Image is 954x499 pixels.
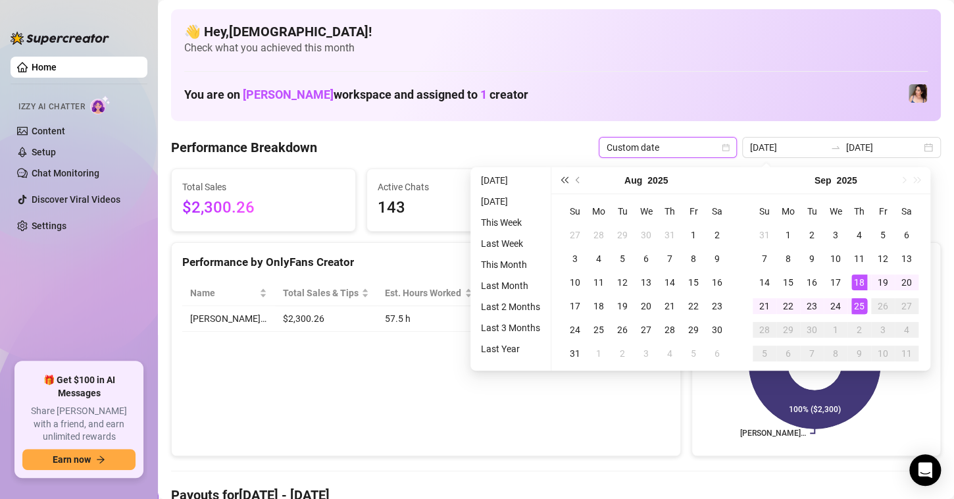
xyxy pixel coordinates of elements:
img: logo-BBDzfeDw.svg [11,32,109,45]
div: 23 [709,298,725,314]
div: 7 [662,251,678,267]
th: We [634,199,658,223]
td: 2025-09-03 [824,223,847,247]
div: 5 [757,346,772,361]
div: 21 [757,298,772,314]
td: 2025-09-23 [800,294,824,318]
td: 2025-08-03 [563,247,587,271]
div: 8 [686,251,701,267]
button: Last year (Control + left) [557,167,571,194]
div: 30 [804,322,820,338]
td: 2025-10-11 [895,342,918,365]
div: 2 [851,322,867,338]
span: 1 [480,88,487,101]
td: 2025-08-19 [611,294,634,318]
div: 10 [567,275,583,290]
div: 20 [638,298,654,314]
div: 25 [851,298,867,314]
div: 22 [686,298,701,314]
div: 3 [638,346,654,361]
text: [PERSON_NAME]… [740,429,806,438]
div: 6 [638,251,654,267]
th: Th [847,199,871,223]
td: [PERSON_NAME]… [182,306,275,332]
td: 2025-09-06 [895,223,918,247]
span: Check what you achieved this month [184,41,928,55]
div: 4 [662,346,678,361]
div: 19 [875,275,891,290]
td: 2025-07-27 [563,223,587,247]
span: Izzy AI Chatter [18,101,85,113]
td: 2025-09-11 [847,247,871,271]
div: 29 [686,322,701,338]
td: 2025-10-06 [776,342,800,365]
span: Name [190,286,257,300]
span: calendar [722,144,730,151]
td: 2025-09-27 [895,294,918,318]
div: 28 [591,227,607,243]
div: 17 [828,275,843,290]
a: Chat Monitoring [32,168,99,178]
td: 2025-08-15 [682,271,705,294]
li: Last Year [476,341,545,357]
span: Share [PERSON_NAME] with a friend, and earn unlimited rewards [22,405,136,444]
td: 2025-08-10 [563,271,587,294]
td: 2025-08-23 [705,294,729,318]
td: 2025-08-09 [705,247,729,271]
div: 3 [567,251,583,267]
th: Sa [705,199,729,223]
button: Earn nowarrow-right [22,449,136,470]
div: 18 [591,298,607,314]
div: 14 [662,275,678,290]
td: 2025-09-20 [895,271,918,294]
li: Last Month [476,278,545,294]
td: 2025-09-07 [753,247,776,271]
div: 17 [567,298,583,314]
div: 6 [899,227,915,243]
td: 2025-08-17 [563,294,587,318]
li: Last 3 Months [476,320,545,336]
th: Mo [776,199,800,223]
td: 2025-09-24 [824,294,847,318]
div: 6 [780,346,796,361]
td: 2025-09-02 [611,342,634,365]
div: 10 [828,251,843,267]
td: 2025-08-12 [611,271,634,294]
td: 2025-09-01 [587,342,611,365]
td: 2025-08-07 [658,247,682,271]
td: 2025-10-02 [847,318,871,342]
div: 5 [686,346,701,361]
div: 24 [567,322,583,338]
div: 1 [780,227,796,243]
td: 2025-08-14 [658,271,682,294]
div: 8 [780,251,796,267]
td: 2025-09-30 [800,318,824,342]
td: 2025-08-30 [705,318,729,342]
span: [PERSON_NAME] [243,88,334,101]
td: 2025-09-22 [776,294,800,318]
div: 25 [591,322,607,338]
td: 2025-08-21 [658,294,682,318]
td: 2025-08-02 [705,223,729,247]
button: Choose a year [836,167,857,194]
div: 31 [567,346,583,361]
li: Last Week [476,236,545,251]
th: Total Sales & Tips [275,280,378,306]
div: 11 [591,275,607,290]
td: 2025-09-04 [847,223,871,247]
a: Setup [32,147,56,157]
td: 2025-10-07 [800,342,824,365]
td: 2025-08-04 [587,247,611,271]
div: 1 [828,322,843,338]
td: 2025-09-03 [634,342,658,365]
div: 7 [804,346,820,361]
td: 2025-08-20 [634,294,658,318]
li: [DATE] [476,194,545,209]
button: Choose a year [647,167,668,194]
div: 3 [875,322,891,338]
div: 6 [709,346,725,361]
span: Total Sales [182,180,345,194]
div: 5 [875,227,891,243]
div: 30 [638,227,654,243]
div: 16 [804,275,820,290]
